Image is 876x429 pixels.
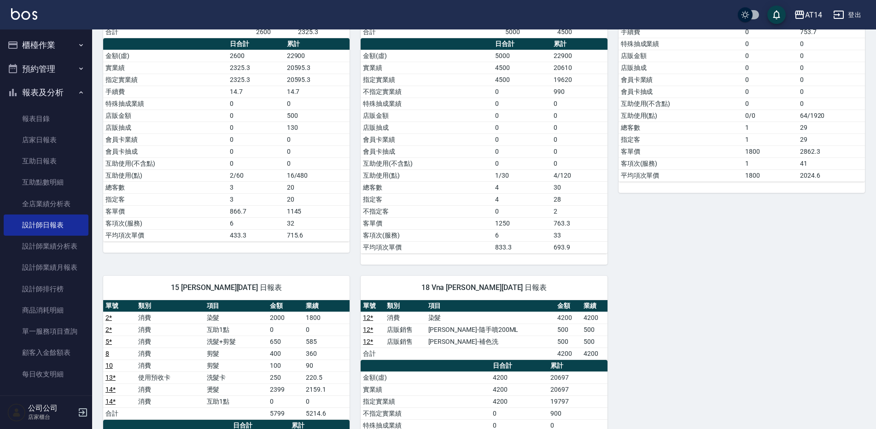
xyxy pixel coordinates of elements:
td: 20 [285,181,350,193]
td: 總客數 [619,122,743,133]
td: 990 [551,86,607,98]
td: 實業績 [103,62,228,74]
a: 設計師業績分析表 [4,236,88,257]
td: 4200 [555,348,581,359]
td: 650 [268,336,304,348]
td: [PERSON_NAME]-隨手噴200ML [426,324,555,336]
td: 90 [304,359,350,371]
td: 不指定客 [361,205,493,217]
td: 金額(虛) [103,50,228,62]
td: 0 [798,74,865,86]
td: 互助1點 [204,395,268,407]
td: 0 [743,62,798,74]
td: 20610 [551,62,607,74]
td: 4500 [555,26,607,38]
td: 0 [798,50,865,62]
td: 消費 [136,383,204,395]
td: 0 [743,98,798,110]
td: 14.7 [228,86,284,98]
h5: 公司公司 [28,404,75,413]
button: AT14 [790,6,826,24]
th: 日合計 [493,38,551,50]
td: 0 [798,98,865,110]
td: 剪髮 [204,359,268,371]
td: 0 [743,86,798,98]
td: 2024.6 [798,169,865,181]
td: 指定實業績 [361,74,493,86]
td: 0 [285,98,350,110]
td: 消費 [385,312,426,324]
td: 店販銷售 [385,324,426,336]
th: 業績 [304,300,350,312]
td: 0 [493,98,551,110]
span: 18 Vna [PERSON_NAME][DATE] 日報表 [372,283,596,292]
td: 消費 [136,336,204,348]
td: 燙髮 [204,383,268,395]
td: 手續費 [619,26,743,38]
td: 20697 [548,383,607,395]
td: 互助使用(不含點) [361,157,493,169]
td: 715.6 [285,229,350,241]
th: 單號 [361,300,385,312]
a: 互助日報表 [4,151,88,172]
a: 商品消耗明細 [4,300,88,321]
button: 報表及分析 [4,81,88,104]
td: 實業績 [361,62,493,74]
td: 20697 [548,371,607,383]
td: 0 [228,133,284,145]
th: 類別 [136,300,204,312]
td: 會員卡抽成 [619,86,743,98]
td: 833.3 [493,241,551,253]
td: 合計 [103,407,136,419]
td: 店販金額 [103,110,228,122]
td: 會員卡業績 [619,74,743,86]
td: 店販金額 [619,50,743,62]
td: 4500 [493,62,551,74]
td: 4200 [491,371,548,383]
th: 金額 [555,300,581,312]
td: 0 [743,74,798,86]
td: 指定客 [103,193,228,205]
td: 0 [743,38,798,50]
td: 20 [285,193,350,205]
th: 累計 [548,360,607,372]
td: 消費 [136,312,204,324]
td: 500 [581,336,607,348]
td: 平均項次單價 [361,241,493,253]
th: 項目 [204,300,268,312]
td: 金額(虛) [361,50,493,62]
th: 累計 [551,38,607,50]
td: 1 [743,157,798,169]
td: 693.9 [551,241,607,253]
td: 5214.6 [304,407,350,419]
td: 互助使用(點) [103,169,228,181]
button: 預約管理 [4,57,88,81]
td: 2159.1 [304,383,350,395]
td: 585 [304,336,350,348]
td: 500 [555,324,581,336]
th: 日合計 [228,38,284,50]
td: 實業績 [361,383,491,395]
td: 1145 [285,205,350,217]
td: 剪髮 [204,348,268,359]
td: 0 [228,145,284,157]
td: 6 [493,229,551,241]
td: 消費 [136,359,204,371]
a: 10 [105,362,113,369]
td: 6 [228,217,284,229]
td: 763.3 [551,217,607,229]
img: Person [7,403,26,422]
td: 4200 [491,395,548,407]
td: 220.5 [304,371,350,383]
td: 0 [493,86,551,98]
td: 0 [268,324,304,336]
a: 設計師日報表 [4,214,88,236]
td: 2 [551,205,607,217]
td: 0 [551,157,607,169]
a: 報表目錄 [4,108,88,129]
td: 1800 [743,145,798,157]
td: 客項次(服務) [619,157,743,169]
a: 每日收支明細 [4,364,88,385]
td: 29 [798,122,865,133]
td: 500 [581,324,607,336]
